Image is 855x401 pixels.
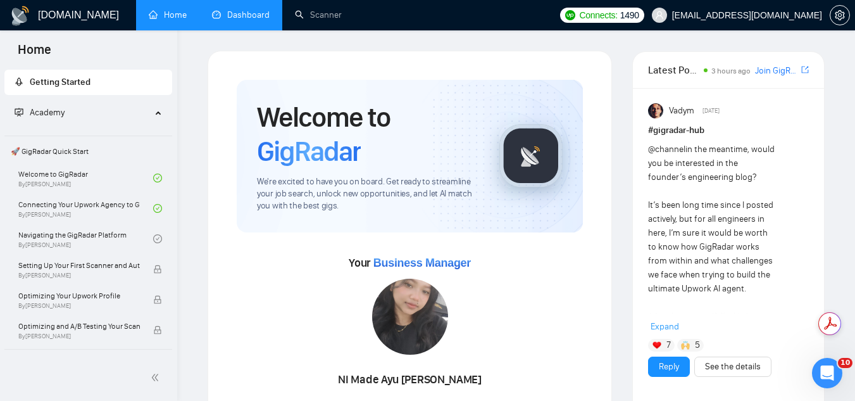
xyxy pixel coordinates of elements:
[153,174,162,182] span: check-circle
[6,139,171,164] span: 🚀 GigRadar Quick Start
[702,105,720,117] span: [DATE]
[655,11,664,20] span: user
[15,108,23,117] span: fund-projection-screen
[30,107,65,118] span: Academy
[153,204,162,213] span: check-circle
[18,194,153,222] a: Connecting Your Upwork Agency to GigRadarBy[PERSON_NAME]
[153,326,162,334] span: lock
[30,77,90,87] span: Getting Started
[648,144,685,155] span: @channel
[830,5,850,25] button: setting
[648,103,663,118] img: Vadym
[373,257,471,269] span: Business Manager
[659,360,679,374] a: Reply
[18,320,140,333] span: Optimizing and A/B Testing Your Scanner for Better Results
[212,10,270,20] a: dashboardDashboard
[6,352,171,378] span: 👑 Agency Success with GigRadar
[149,10,187,20] a: homeHome
[695,339,700,352] span: 5
[565,10,575,20] img: upwork-logo.png
[8,41,61,67] span: Home
[257,134,361,169] span: GigRadar
[4,70,172,95] li: Getting Started
[801,65,809,75] span: export
[711,67,751,75] span: 3 hours ago
[15,77,23,86] span: rocket
[18,272,140,279] span: By [PERSON_NAME]
[648,62,700,78] span: Latest Posts from the GigRadar Community
[681,341,690,350] img: 🙌
[153,234,162,243] span: check-circle
[257,176,479,212] span: We're excited to have you on board. Get ready to streamline your job search, unlock new opportuni...
[499,124,563,188] img: gigradar-logo.png
[18,259,140,272] span: Setting Up Your First Scanner and Auto-Bidder
[648,357,690,377] button: Reply
[666,339,671,352] span: 7
[295,10,342,20] a: searchScanner
[18,333,140,340] span: By [PERSON_NAME]
[153,265,162,274] span: lock
[18,164,153,192] a: Welcome to GigRadarBy[PERSON_NAME]
[801,64,809,76] a: export
[372,279,448,355] img: 1705466118991-WhatsApp%20Image%202024-01-17%20at%2012.32.43.jpeg
[648,124,809,137] h1: # gigradar-hub
[18,290,140,302] span: Optimizing Your Upwork Profile
[705,360,761,374] a: See the details
[15,107,65,118] span: Academy
[292,369,528,391] div: Ni Made Ayu [PERSON_NAME]
[18,225,153,253] a: Navigating the GigRadar PlatformBy[PERSON_NAME]
[830,10,850,20] a: setting
[830,10,849,20] span: setting
[151,371,163,384] span: double-left
[651,321,679,332] span: Expand
[257,100,479,169] h1: Welcome to
[10,6,30,26] img: logo
[620,8,639,22] span: 1490
[153,295,162,304] span: lock
[349,256,471,270] span: Your
[579,8,617,22] span: Connects:
[838,358,852,368] span: 10
[652,341,661,350] img: ❤️
[812,358,842,388] iframe: Intercom live chat
[755,64,799,78] a: Join GigRadar Slack Community
[669,104,694,118] span: Vadym
[18,302,140,310] span: By [PERSON_NAME]
[694,357,771,377] button: See the details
